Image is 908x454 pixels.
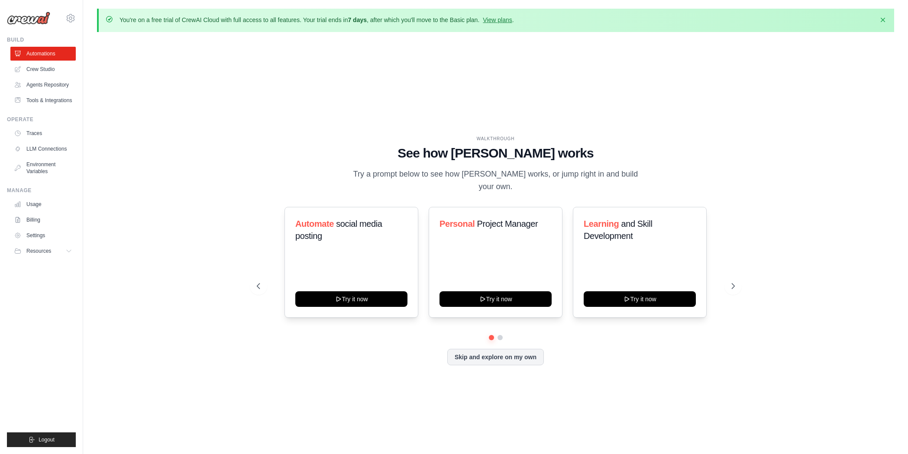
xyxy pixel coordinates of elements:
a: Environment Variables [10,158,76,178]
a: Traces [10,126,76,140]
button: Try it now [439,291,552,307]
a: LLM Connections [10,142,76,156]
a: Billing [10,213,76,227]
p: You're on a free trial of CrewAI Cloud with full access to all features. Your trial ends in , aft... [120,16,514,24]
button: Try it now [584,291,696,307]
span: Learning [584,219,619,229]
h1: See how [PERSON_NAME] works [257,145,735,161]
p: Try a prompt below to see how [PERSON_NAME] works, or jump right in and build your own. [350,168,641,193]
a: Crew Studio [10,62,76,76]
span: Resources [26,248,51,254]
button: Skip and explore on my own [447,349,544,365]
span: social media posting [295,219,382,241]
a: Automations [10,47,76,61]
span: Logout [39,436,55,443]
div: WALKTHROUGH [257,135,735,142]
img: Logo [7,12,50,25]
strong: 7 days [348,16,367,23]
button: Resources [10,244,76,258]
a: Settings [10,229,76,242]
a: Usage [10,197,76,211]
a: Tools & Integrations [10,93,76,107]
span: Project Manager [477,219,538,229]
span: Automate [295,219,334,229]
div: Manage [7,187,76,194]
button: Try it now [295,291,407,307]
button: Logout [7,432,76,447]
a: Agents Repository [10,78,76,92]
div: Build [7,36,76,43]
div: Operate [7,116,76,123]
a: View plans [483,16,512,23]
span: Personal [439,219,475,229]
